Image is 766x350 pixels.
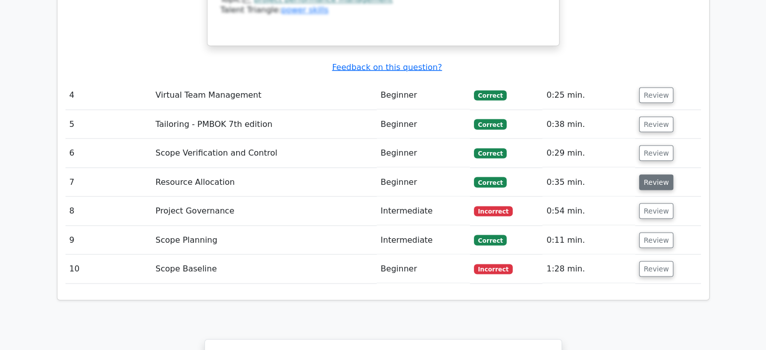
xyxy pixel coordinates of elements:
td: Scope Planning [152,226,377,254]
td: Beginner [377,110,470,138]
td: Beginner [377,254,470,283]
td: Scope Baseline [152,254,377,283]
button: Review [639,87,673,103]
td: 5 [65,110,152,138]
td: 0:11 min. [542,226,635,254]
td: 0:29 min. [542,138,635,167]
button: Review [639,145,673,161]
a: Feedback on this question? [332,62,442,72]
span: Correct [474,148,507,158]
td: Scope Verification and Control [152,138,377,167]
td: Tailoring - PMBOK 7th edition [152,110,377,138]
td: Beginner [377,168,470,196]
td: 6 [65,138,152,167]
td: 10 [65,254,152,283]
td: 8 [65,196,152,225]
button: Review [639,174,673,190]
button: Review [639,116,673,132]
td: Beginner [377,138,470,167]
span: Correct [474,90,507,100]
span: Correct [474,235,507,245]
td: 1:28 min. [542,254,635,283]
a: power skills [281,5,328,15]
td: Intermediate [377,226,470,254]
td: 0:25 min. [542,81,635,109]
span: Incorrect [474,264,513,274]
td: Virtual Team Management [152,81,377,109]
td: Resource Allocation [152,168,377,196]
td: Beginner [377,81,470,109]
td: 7 [65,168,152,196]
td: 0:54 min. [542,196,635,225]
td: 0:38 min. [542,110,635,138]
button: Review [639,203,673,219]
span: Correct [474,177,507,187]
button: Review [639,261,673,276]
td: Project Governance [152,196,377,225]
td: 9 [65,226,152,254]
td: 4 [65,81,152,109]
td: Intermediate [377,196,470,225]
span: Correct [474,119,507,129]
button: Review [639,232,673,248]
td: 0:35 min. [542,168,635,196]
span: Incorrect [474,206,513,216]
